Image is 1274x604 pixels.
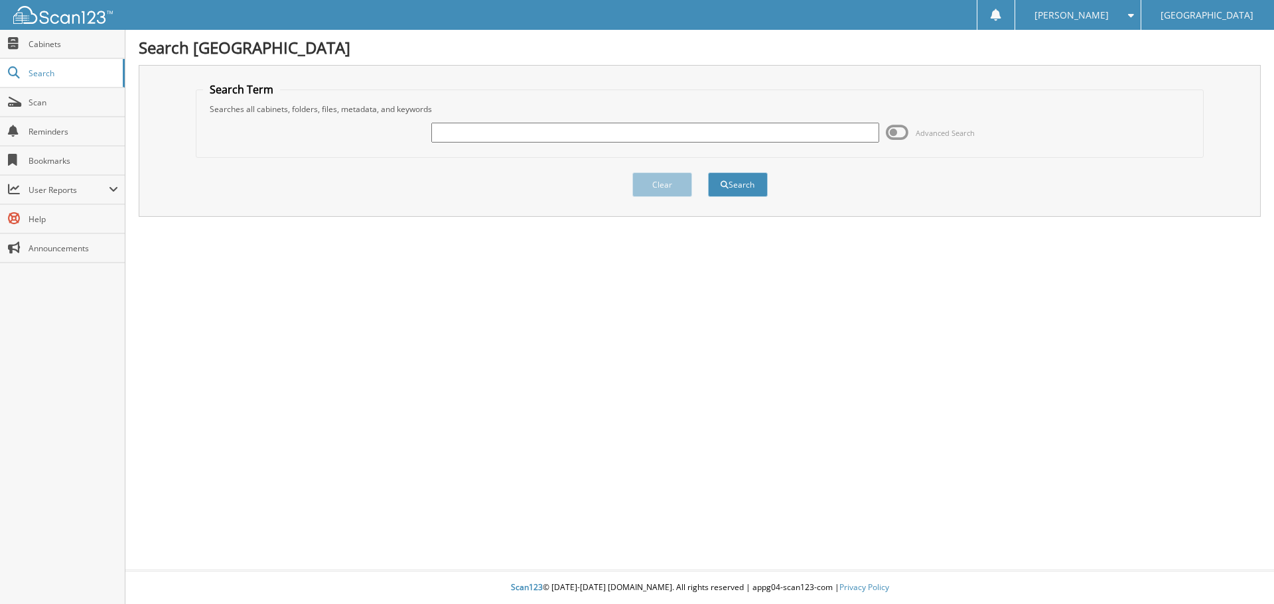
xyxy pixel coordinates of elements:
button: Clear [632,172,692,197]
span: User Reports [29,184,109,196]
span: Cabinets [29,38,118,50]
legend: Search Term [203,82,280,97]
span: Scan123 [511,581,543,593]
a: Privacy Policy [839,581,889,593]
span: Reminders [29,126,118,137]
span: [GEOGRAPHIC_DATA] [1161,11,1253,19]
iframe: Chat Widget [1208,540,1274,604]
span: Bookmarks [29,155,118,166]
span: Scan [29,97,118,108]
div: Searches all cabinets, folders, files, metadata, and keywords [203,103,1197,115]
span: Advanced Search [916,128,975,138]
img: scan123-logo-white.svg [13,6,113,24]
span: Search [29,68,116,79]
button: Search [708,172,768,197]
div: © [DATE]-[DATE] [DOMAIN_NAME]. All rights reserved | appg04-scan123-com | [125,572,1274,604]
h1: Search [GEOGRAPHIC_DATA] [139,36,1261,58]
span: [PERSON_NAME] [1034,11,1109,19]
span: Help [29,213,118,225]
span: Announcements [29,243,118,254]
